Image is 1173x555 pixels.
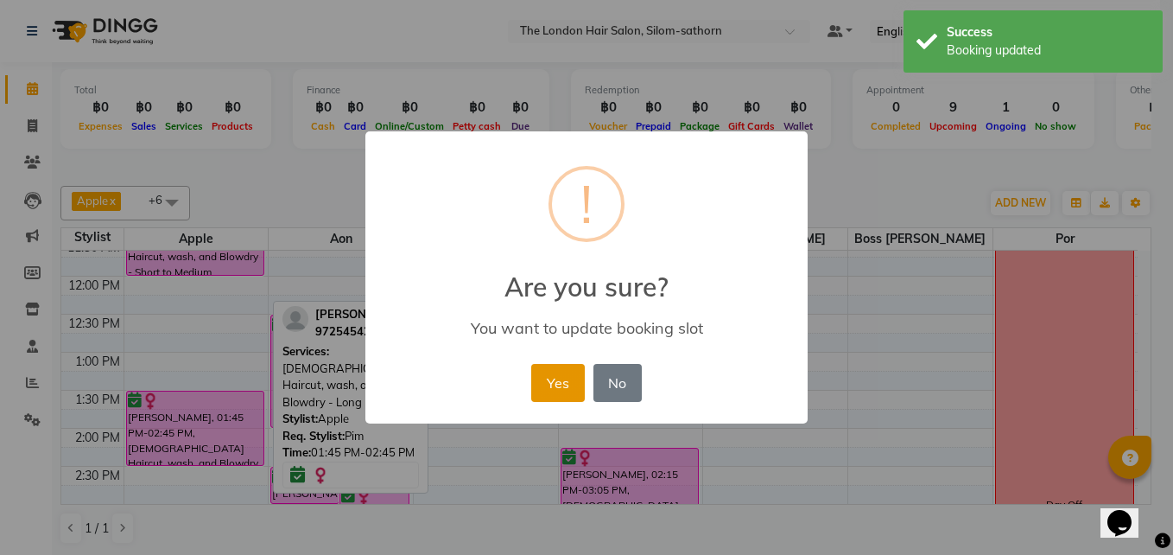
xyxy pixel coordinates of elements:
button: No [593,364,642,402]
h2: Are you sure? [365,251,808,303]
iframe: chat widget [1100,486,1156,538]
div: You want to update booking slot [390,318,783,338]
div: Success [947,23,1150,41]
button: Yes [531,364,584,402]
div: Booking updated [947,41,1150,60]
div: ! [580,169,593,239]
